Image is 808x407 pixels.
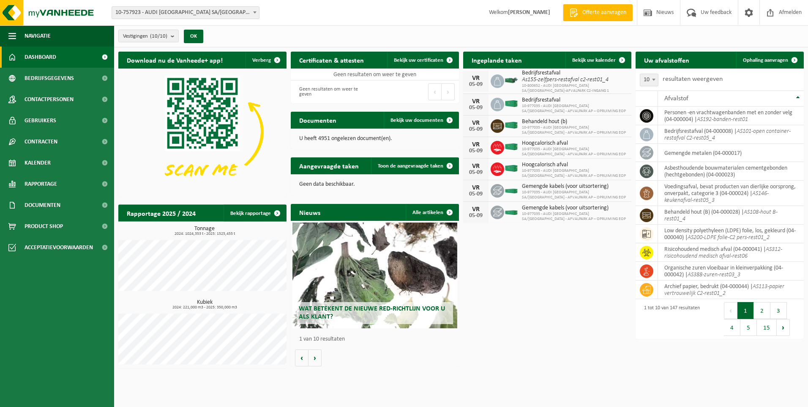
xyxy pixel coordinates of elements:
td: low density polyethyleen (LDPE) folie, los, gekleurd (04-000040) | [658,225,804,243]
div: VR [467,184,484,191]
button: Previous [724,302,737,319]
div: 05-09 [467,170,484,176]
td: Geen resultaten om weer te geven [291,69,459,80]
button: 2 [754,302,770,319]
p: Geen data beschikbaar. [299,181,450,187]
a: Bekijk rapportage [224,205,286,222]
span: 10-977035 - AUDI [GEOGRAPHIC_DATA] SA/[GEOGRAPHIC_DATA] - AFVALPARK AP – OPRUIMING EOP [522,104,627,114]
img: HK-XC-20-GN-00 [504,208,519,215]
div: 1 tot 10 van 147 resultaten [640,301,700,337]
button: OK [184,30,203,43]
button: 3 [770,302,787,319]
span: 10-977035 - AUDI [GEOGRAPHIC_DATA] SA/[GEOGRAPHIC_DATA] - AFVALPARK AP – OPRUIMING EOP [522,147,627,157]
div: VR [467,75,484,82]
span: 10 [640,74,658,86]
div: 05-09 [467,213,484,219]
td: gemengde metalen (04-000017) [658,144,804,162]
div: 05-09 [467,126,484,132]
h2: Rapportage 2025 / 2024 [118,205,204,221]
span: 2024: 1024,353 t - 2025: 1525,455 t [123,232,287,236]
span: Bekijk uw documenten [390,118,443,123]
h2: Aangevraagde taken [291,157,367,174]
span: Wat betekent de nieuwe RED-richtlijn voor u als klant? [299,305,445,320]
div: 05-09 [467,191,484,197]
a: Ophaling aanvragen [736,52,803,69]
count: (10/10) [150,33,167,39]
span: 10-977035 - AUDI [GEOGRAPHIC_DATA] SA/[GEOGRAPHIC_DATA] - AFVALPARK AP – OPRUIMING EOP [522,125,627,135]
span: 10-757923 - AUDI BRUSSELS SA/NV - VORST [112,6,259,19]
td: archief papier, bedrukt (04-000044) | [658,280,804,299]
a: Offerte aanvragen [563,4,633,21]
h3: Kubiek [123,300,287,310]
div: VR [467,206,484,213]
h2: Ingeplande taken [463,52,530,68]
td: personen -en vrachtwagenbanden met en zonder velg (04-000004) | [658,107,804,125]
div: VR [467,98,484,105]
span: Afvalstof [664,95,688,102]
span: Ophaling aanvragen [743,58,788,63]
span: Acceptatievoorwaarden [25,237,93,258]
a: Alle artikelen [406,204,458,221]
td: risicohoudend medisch afval (04-000041) | [658,243,804,262]
strong: [PERSON_NAME] [508,9,550,16]
div: 05-09 [467,105,484,111]
button: Previous [428,83,442,100]
td: bedrijfsrestafval (04-000008) | [658,125,804,144]
span: Hoogcalorisch afval [522,140,627,147]
a: Wat betekent de nieuwe RED-richtlijn voor u als klant? [292,223,457,328]
img: HK-XC-40-GN-00 [504,121,519,129]
i: AS113-papier vertrouwelijk C2-rest01_2 [664,283,784,297]
span: Rapportage [25,173,57,195]
div: 05-09 [467,82,484,88]
td: behandeld hout (B) (04-000028) | [658,206,804,225]
i: AS101-open container-restafval C2-rest05_4 [664,128,791,141]
td: asbesthoudende bouwmaterialen cementgebonden (hechtgebonden) (04-000023) [658,162,804,181]
span: Bekijk uw certificaten [394,58,443,63]
span: Offerte aanvragen [580,8,628,17]
i: AS200-LDPE folie-C2 pers-rest01_2 [688,234,770,241]
span: Verberg [252,58,271,63]
a: Toon de aangevraagde taken [371,157,458,174]
span: Behandeld hout (b) [522,118,627,125]
span: Gemengde kabels (voor uitsortering) [522,183,627,190]
p: U heeft 4951 ongelezen document(en). [299,136,450,142]
a: Bekijk uw kalender [565,52,631,69]
div: VR [467,141,484,148]
i: AS108-hout B-rest01_4 [664,209,778,222]
button: Verberg [246,52,286,69]
span: 10-977035 - AUDI [GEOGRAPHIC_DATA] SA/[GEOGRAPHIC_DATA] - AFVALPARK AP – OPRUIMING EOP [522,190,627,200]
span: Bedrijfsrestafval [522,70,627,77]
span: 10-800652 - AUDI [GEOGRAPHIC_DATA] SA/[GEOGRAPHIC_DATA]-AFVALPARK C2-INGANG 1 [522,83,627,93]
div: 05-09 [467,148,484,154]
button: 1 [737,302,754,319]
a: Bekijk uw documenten [384,112,458,129]
h3: Tonnage [123,226,287,236]
img: HK-XC-20-GN-00 [504,186,519,194]
span: Bedrijfsrestafval [522,97,627,104]
span: Navigatie [25,25,51,47]
td: organische zuren vloeibaar in kleinverpakking (04-000042) | [658,262,804,280]
button: 5 [740,319,757,336]
i: AS192-banden-rest01 [697,116,748,123]
button: Volgende [308,349,322,366]
i: AS388-zuren-rest03_3 [688,272,740,278]
img: HK-XC-40-GN-00 [504,100,519,107]
img: Download de VHEPlus App [118,69,287,195]
button: Next [442,83,455,100]
img: HK-XC-40-GN-00 [504,143,519,151]
img: HK-XZ-20-GN-01 [504,77,519,84]
h2: Uw afvalstoffen [636,52,698,68]
h2: Download nu de Vanheede+ app! [118,52,231,68]
div: VR [467,120,484,126]
button: Next [777,319,790,336]
label: resultaten weergeven [663,76,723,82]
span: Dashboard [25,47,56,68]
i: AS146-keukenafval-rest05_3 [664,190,769,203]
span: Contracten [25,131,57,152]
div: Geen resultaten om weer te geven [295,82,371,101]
span: Gebruikers [25,110,56,131]
span: Gemengde kabels (voor uitsortering) [522,205,627,212]
div: VR [467,163,484,170]
span: 10-977035 - AUDI [GEOGRAPHIC_DATA] SA/[GEOGRAPHIC_DATA] - AFVALPARK AP – OPRUIMING EOP [522,168,627,179]
span: Documenten [25,195,60,216]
